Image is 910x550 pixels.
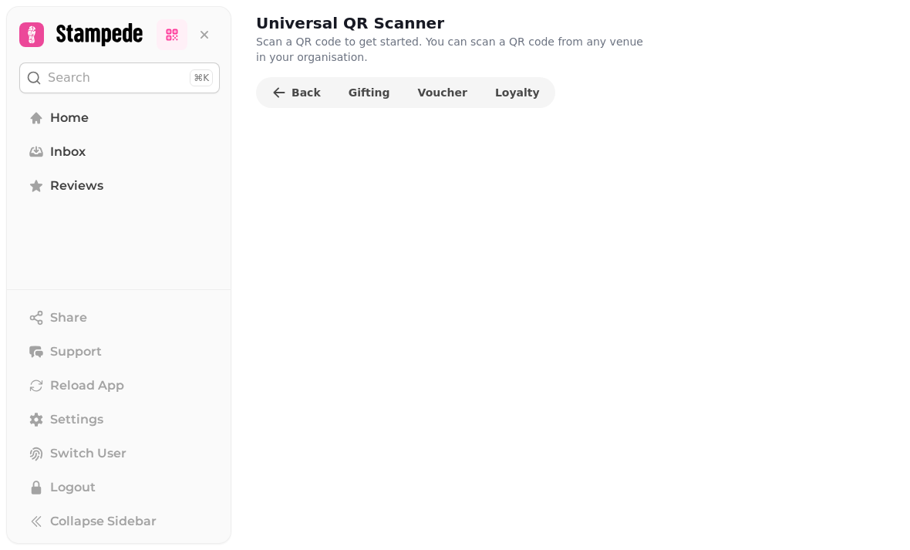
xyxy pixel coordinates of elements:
span: Loyalty [495,87,540,98]
p: Scan a QR code to get started. You can scan a QR code from any venue in your organisation. [256,34,651,65]
p: Search [48,69,90,87]
button: Voucher [406,80,480,105]
div: ⌘K [190,69,213,86]
span: Logout [50,478,96,497]
button: Gifting [336,80,403,105]
span: Reload App [50,376,124,395]
span: Switch User [50,444,126,463]
span: Collapse Sidebar [50,512,157,531]
button: Search⌘K [19,62,220,93]
button: Collapse Sidebar [19,506,220,537]
span: Reviews [50,177,103,195]
span: Voucher [418,87,467,98]
a: Home [19,103,220,133]
h2: Universal QR Scanner [256,12,552,34]
span: Back [292,87,321,98]
button: Switch User [19,438,220,469]
span: Home [50,109,89,127]
span: Gifting [349,87,390,98]
button: Loyalty [483,80,552,105]
button: Reload App [19,370,220,401]
button: Support [19,336,220,367]
button: Logout [19,472,220,503]
span: Inbox [50,143,86,161]
a: Settings [19,404,220,435]
button: Share [19,302,220,333]
a: Inbox [19,137,220,167]
span: Settings [50,410,103,429]
a: Reviews [19,170,220,201]
button: Back [259,80,333,105]
span: Support [50,342,102,361]
span: Share [50,309,87,327]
